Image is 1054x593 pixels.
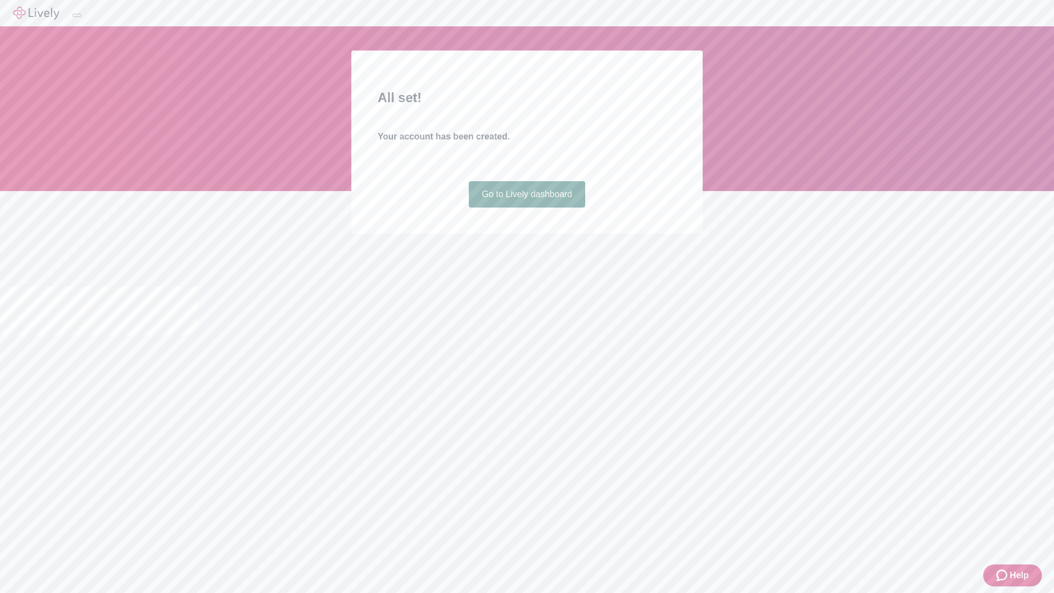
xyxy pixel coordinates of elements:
[72,14,81,17] button: Log out
[983,564,1042,586] button: Zendesk support iconHelp
[13,7,59,20] img: Lively
[469,181,586,208] a: Go to Lively dashboard
[1010,569,1029,582] span: Help
[378,130,676,143] h4: Your account has been created.
[378,88,676,108] h2: All set!
[996,569,1010,582] svg: Zendesk support icon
